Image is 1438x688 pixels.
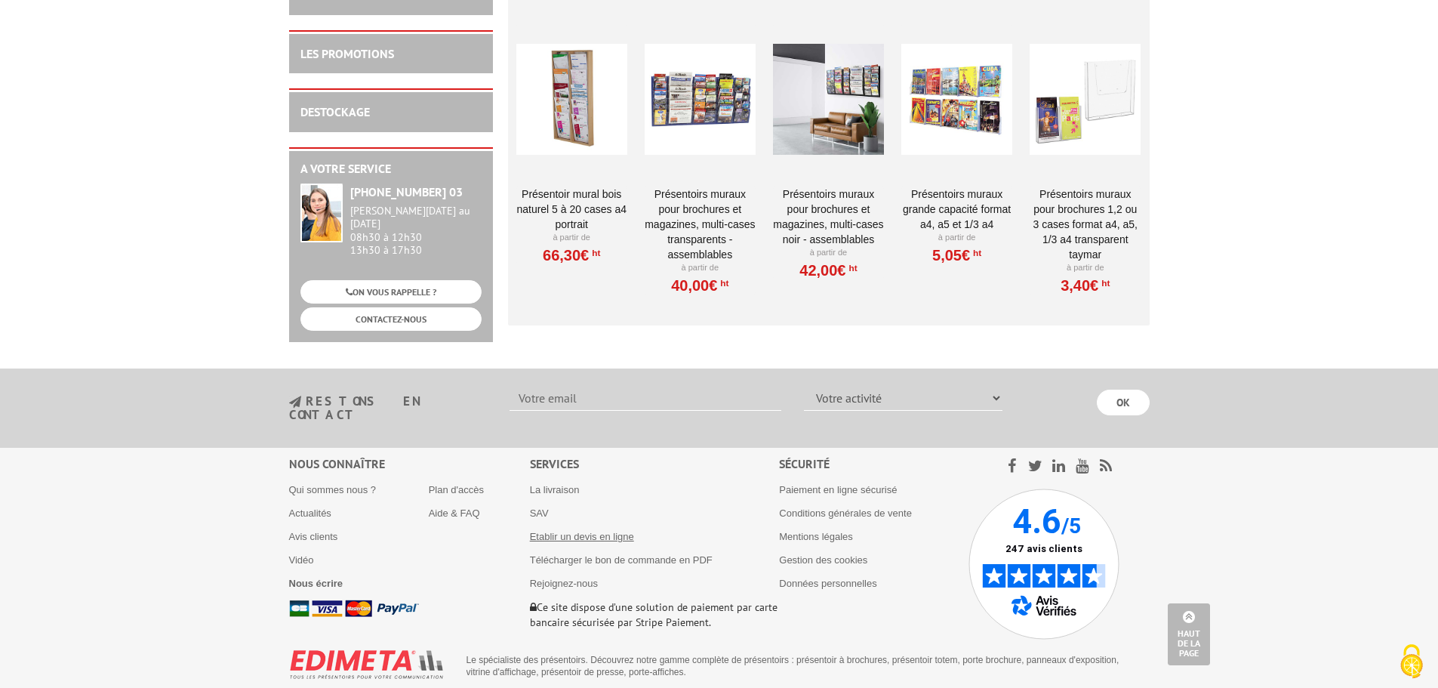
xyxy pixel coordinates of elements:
a: Avis clients [289,531,338,542]
sup: HT [846,263,858,273]
strong: [PHONE_NUMBER] 03 [350,184,463,199]
div: 08h30 à 12h30 13h30 à 17h30 [350,205,482,257]
a: Qui sommes nous ? [289,484,377,495]
input: OK [1097,390,1150,415]
a: 42,00€HT [799,266,857,275]
sup: HT [1098,278,1110,288]
a: PRÉSENTOIRS MURAUX GRANDE CAPACITÉ FORMAT A4, A5 ET 1/3 A4 [901,187,1012,232]
h3: restons en contact [289,395,488,421]
div: Services [530,455,780,473]
a: Actualités [289,508,331,519]
a: Vidéo [289,554,314,566]
a: CONTACTEZ-NOUS [300,307,482,331]
a: Plan d'accès [429,484,484,495]
a: Etablir un devis en ligne [530,531,634,542]
sup: HT [970,248,981,258]
a: LES PROMOTIONS [300,46,394,61]
a: 40,00€HT [671,281,728,290]
a: 3,40€HT [1061,281,1110,290]
p: À partir de [901,232,1012,244]
p: Ce site dispose d’une solution de paiement par carte bancaire sécurisée par Stripe Paiement. [530,600,780,630]
p: À partir de [645,262,756,274]
a: Rejoignez-nous [530,578,598,589]
a: Télécharger le bon de commande en PDF [530,554,713,566]
img: Avis Vérifiés - 4.6 sur 5 - 247 avis clients [968,489,1119,640]
a: PRÉSENTOIRS MURAUX POUR BROCHURES 1,2 OU 3 CASES FORMAT A4, A5, 1/3 A4 TRANSPARENT TAYMAR [1030,187,1141,262]
a: Données personnelles [779,578,876,589]
a: La livraison [530,484,580,495]
a: PRÉSENTOIRS MURAUX POUR BROCHURES ET MAGAZINES, MULTI-CASES NOIR - ASSEMBLABLES [773,187,884,247]
p: À partir de [773,247,884,259]
a: Présentoir Mural Bois naturel 5 à 20 cases A4 Portrait [516,187,627,232]
p: Le spécialiste des présentoirs. Découvrez notre gamme complète de présentoirs : présentoir à broc... [467,654,1138,678]
a: Nous écrire [289,578,343,589]
a: Mentions légales [779,531,853,542]
a: PRÉSENTOIRS MURAUX POUR BROCHURES ET MAGAZINES, MULTI-CASES TRANSPARENTS - ASSEMBLABLES [645,187,756,262]
p: À partir de [516,232,627,244]
button: Cookies (fenêtre modale) [1385,637,1438,688]
div: [PERSON_NAME][DATE] au [DATE] [350,205,482,230]
a: Conditions générales de vente [779,508,912,519]
img: Cookies (fenêtre modale) [1393,643,1430,680]
sup: HT [589,248,600,258]
div: Nous connaître [289,455,530,473]
a: DESTOCKAGE [300,104,370,119]
div: Sécurité [779,455,968,473]
a: Paiement en ligne sécurisé [779,484,897,495]
a: Haut de la page [1168,603,1210,665]
p: À partir de [1030,262,1141,274]
sup: HT [717,278,728,288]
a: 5,05€HT [932,251,981,260]
img: newsletter.jpg [289,396,301,409]
a: ON VOUS RAPPELLE ? [300,280,482,304]
img: widget-service.jpg [300,184,343,242]
a: 66,30€HT [543,251,600,260]
a: Aide & FAQ [429,508,480,519]
h2: A votre service [300,162,482,176]
input: Votre email [510,385,781,411]
a: SAV [530,508,549,519]
a: Gestion des cookies [779,554,867,566]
